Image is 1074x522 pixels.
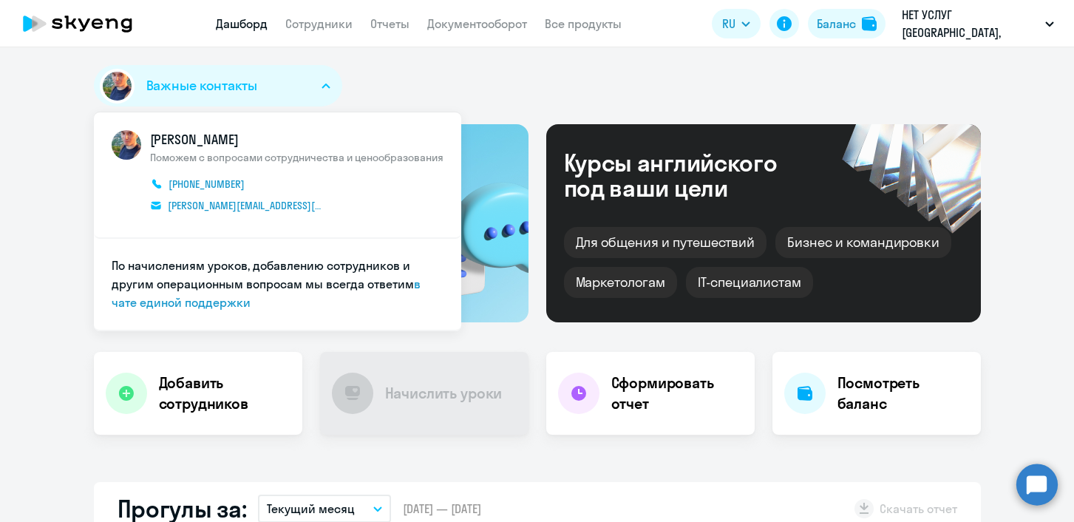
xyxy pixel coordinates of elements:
ul: Важные контакты [94,112,461,331]
div: IT-специалистам [686,267,813,298]
a: [PERSON_NAME][EMAIL_ADDRESS][DOMAIN_NAME] [150,198,324,214]
a: Все продукты [545,16,622,31]
a: [PHONE_NUMBER] [150,176,324,192]
button: НЕТ УСЛУГ [GEOGRAPHIC_DATA], Xometry Europe GmbH [894,6,1061,41]
span: [PERSON_NAME] [150,130,443,149]
a: Отчеты [370,16,409,31]
div: Для общения и путешествий [564,227,767,258]
button: Балансbalance [808,9,886,38]
span: Поможем с вопросами сотрудничества и ценообразования [150,151,443,164]
h4: Начислить уроки [385,383,503,404]
img: avatar [100,69,135,104]
button: Важные контакты [94,65,342,106]
a: Сотрудники [285,16,353,31]
span: [DATE] — [DATE] [403,501,481,517]
a: Документооборот [427,16,527,31]
div: Маркетологам [564,267,677,298]
div: Бизнес и командировки [775,227,951,258]
div: Курсы английского под ваши цели [564,150,817,200]
span: По начислениям уроков, добавлению сотрудников и другим операционным вопросам мы всегда ответим [112,258,414,291]
img: balance [862,16,877,31]
img: avatar [112,130,141,160]
span: Важные контакты [146,76,257,95]
button: RU [712,9,761,38]
span: [PERSON_NAME][EMAIL_ADDRESS][DOMAIN_NAME] [168,199,324,212]
span: [PHONE_NUMBER] [169,177,245,191]
p: НЕТ УСЛУГ [GEOGRAPHIC_DATA], Xometry Europe GmbH [902,6,1039,41]
h4: Сформировать отчет [611,373,743,414]
span: RU [722,15,735,33]
div: Баланс [817,15,856,33]
h4: Добавить сотрудников [159,373,290,414]
a: Дашборд [216,16,268,31]
h4: Посмотреть баланс [837,373,969,414]
p: Текущий месяц [267,500,355,518]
